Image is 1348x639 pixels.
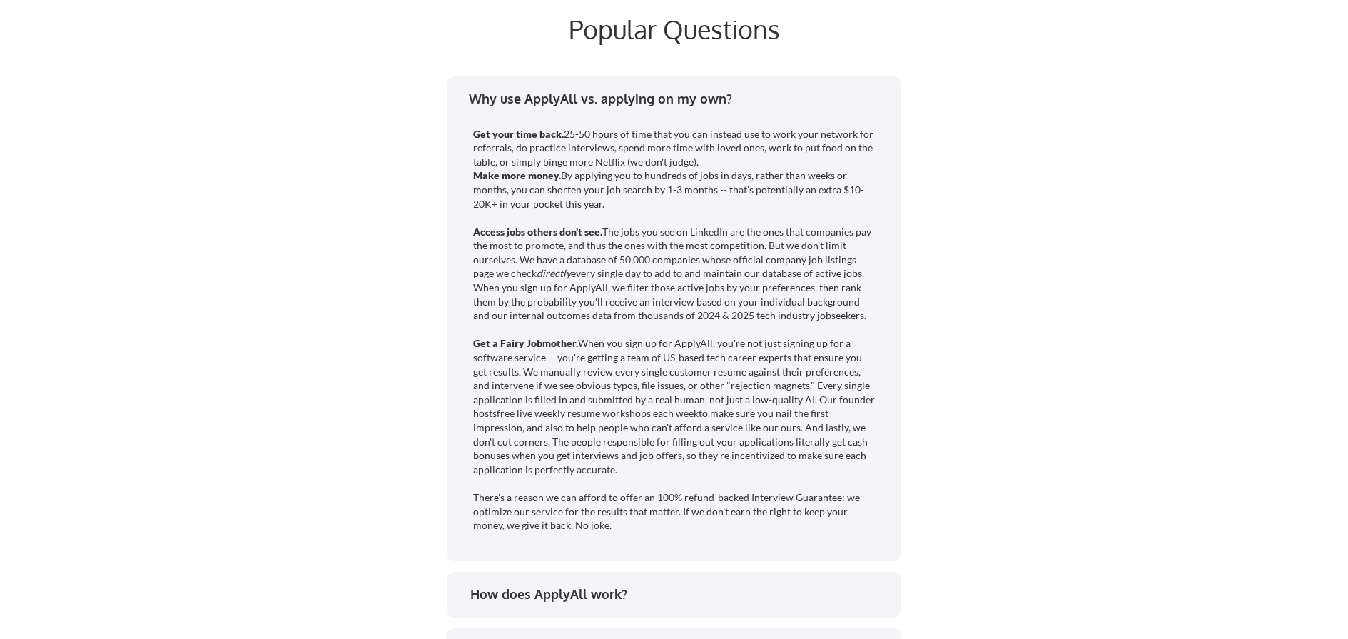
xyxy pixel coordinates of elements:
[332,14,1017,44] div: Popular Questions
[469,90,888,108] div: Why use ApplyAll vs. applying on my own?
[473,127,877,533] div: 25-50 hours of time that you can instead use to work your network for referrals, do practice inte...
[473,337,578,349] strong: Get a Fairy Jobmother.
[473,128,564,140] strong: Get your time back.
[473,169,561,181] strong: Make more money.
[473,226,602,238] strong: Access jobs others don't see.
[497,407,699,419] a: free live weekly resume workshops each week
[470,585,889,603] div: How does ApplyAll work?
[537,267,571,279] em: directly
